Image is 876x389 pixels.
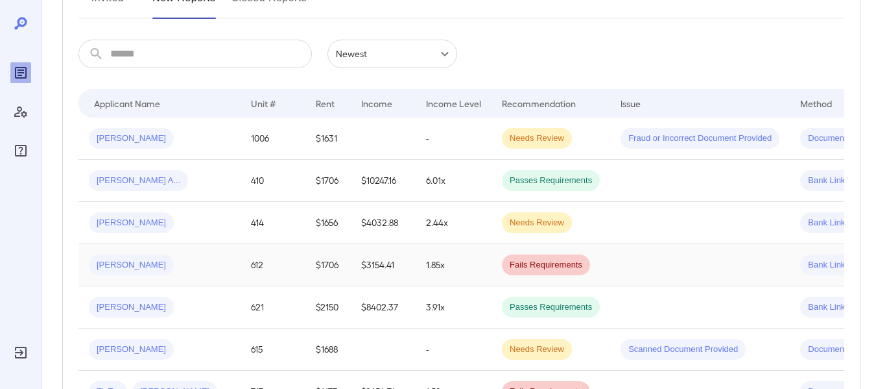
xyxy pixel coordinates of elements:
[621,132,779,145] span: Fraud or Incorrect Document Provided
[305,160,351,202] td: $1706
[800,95,832,111] div: Method
[502,132,572,145] span: Needs Review
[305,329,351,371] td: $1688
[89,217,174,229] span: [PERSON_NAME]
[305,202,351,244] td: $1656
[800,175,853,187] span: Bank Link
[241,202,305,244] td: 414
[351,160,416,202] td: $10247.16
[305,244,351,286] td: $1706
[316,95,337,111] div: Rent
[621,95,641,111] div: Issue
[10,140,31,161] div: FAQ
[502,217,572,229] span: Needs Review
[241,244,305,286] td: 612
[351,286,416,329] td: $8402.37
[416,329,491,371] td: -
[89,175,188,187] span: [PERSON_NAME] A...
[241,286,305,329] td: 621
[351,244,416,286] td: $3154.41
[10,342,31,363] div: Log Out
[251,95,276,111] div: Unit #
[305,118,351,160] td: $1631
[10,62,31,83] div: Reports
[94,95,160,111] div: Applicant Name
[416,202,491,244] td: 2.44x
[351,202,416,244] td: $4032.88
[305,286,351,329] td: $2150
[10,101,31,122] div: Manage Users
[502,175,600,187] span: Passes Requirements
[502,95,576,111] div: Recommendation
[89,301,174,314] span: [PERSON_NAME]
[361,95,392,111] div: Income
[800,259,853,271] span: Bank Link
[800,217,853,229] span: Bank Link
[502,344,572,356] span: Needs Review
[89,259,174,271] span: [PERSON_NAME]
[89,132,174,145] span: [PERSON_NAME]
[241,118,305,160] td: 1006
[241,160,305,202] td: 410
[416,118,491,160] td: -
[416,160,491,202] td: 6.01x
[89,344,174,356] span: [PERSON_NAME]
[502,259,590,271] span: Fails Requirements
[241,329,305,371] td: 615
[800,301,853,314] span: Bank Link
[502,301,600,314] span: Passes Requirements
[416,286,491,329] td: 3.91x
[426,95,481,111] div: Income Level
[416,244,491,286] td: 1.85x
[621,344,746,356] span: Scanned Document Provided
[327,40,457,68] div: Newest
